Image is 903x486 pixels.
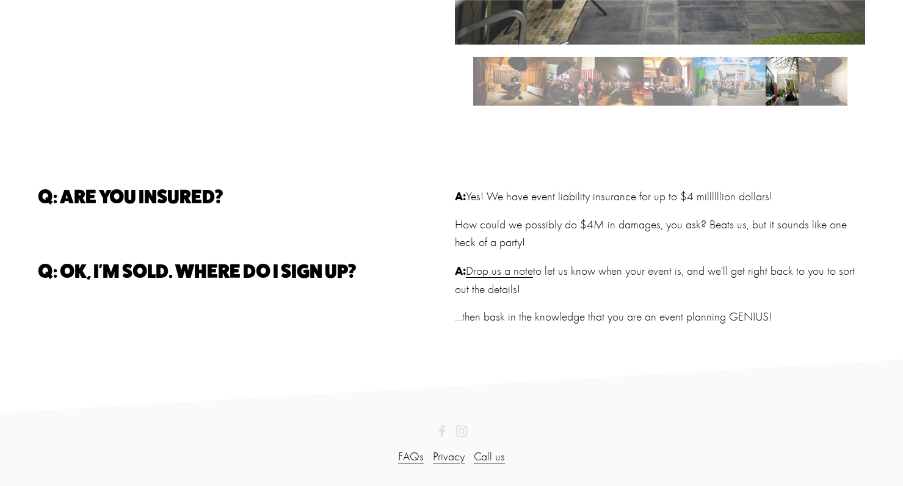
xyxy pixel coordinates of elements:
[436,425,448,437] a: 2 Dudes & A Booth
[546,57,595,106] img: Slide 2
[595,57,644,106] img: Slide 3
[455,308,865,325] p: ...then bask in the knowledge that you are an event planning GENIUS!
[455,189,466,203] strong: A:
[474,448,505,465] a: Call us
[766,57,798,106] img: Slide 6
[692,57,766,106] img: Slide 5
[455,262,865,298] p: to let us know when your event is, and we'll get right back to you to sort out the details!
[455,425,468,437] a: Instagram
[466,264,533,278] a: Drop us a note
[398,448,424,465] a: FAQs
[38,187,448,206] h3: Q: Are you insured?
[799,57,847,106] img: Slide 7
[38,262,448,281] h3: Q: Ok, I'm sold. Where do I sign up?
[473,57,546,106] img: Slide 1
[455,263,466,278] strong: A:
[644,57,692,106] img: Slide 4
[433,448,465,465] a: Privacy
[455,187,865,205] p: Yes! We have event liability insurance for up to $4 millllllion dollars!
[455,216,865,252] p: How could we possibly do $4M in damages, you ask? Beats us, but it sounds like one heck of a party!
